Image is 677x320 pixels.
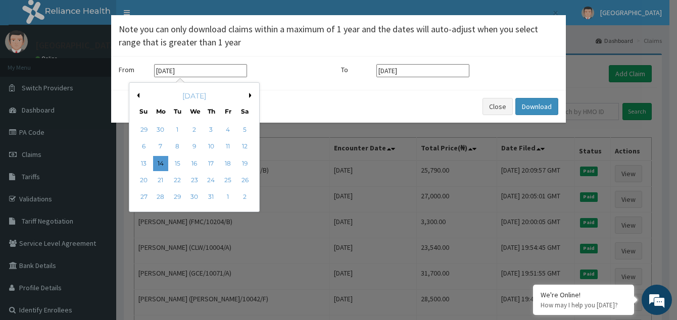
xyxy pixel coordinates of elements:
span: We're online! [59,96,139,198]
div: month 2025-07 [135,122,253,206]
span: × [553,6,558,20]
div: Choose Sunday, July 27th, 2025 [136,190,152,205]
div: Choose Wednesday, July 9th, 2025 [187,139,202,154]
button: Next Month [249,93,254,98]
h4: Note you can only download claims within a maximum of 1 year and the dates will auto-adjust when ... [119,23,558,48]
div: Fr [224,107,232,116]
div: We [190,107,199,116]
div: Choose Monday, July 21st, 2025 [153,173,168,188]
div: Choose Sunday, July 6th, 2025 [136,139,152,154]
div: Choose Sunday, June 29th, 2025 [136,122,152,137]
div: Choose Saturday, July 19th, 2025 [237,156,253,171]
div: Choose Monday, July 7th, 2025 [153,139,168,154]
button: Download [515,98,558,115]
input: Select start date [154,64,247,77]
div: Choose Tuesday, July 15th, 2025 [170,156,185,171]
div: Su [139,107,148,116]
input: Select end date [376,64,469,77]
button: Previous Month [134,93,139,98]
div: Choose Saturday, August 2nd, 2025 [237,190,253,205]
div: Choose Sunday, July 20th, 2025 [136,173,152,188]
div: Choose Friday, July 18th, 2025 [220,156,235,171]
textarea: Type your message and hit 'Enter' [5,213,192,248]
div: Choose Wednesday, July 2nd, 2025 [187,122,202,137]
div: Choose Saturday, July 5th, 2025 [237,122,253,137]
p: How may I help you today? [541,301,626,309]
div: Choose Friday, August 1st, 2025 [220,190,235,205]
div: Choose Monday, June 30th, 2025 [153,122,168,137]
div: Choose Monday, July 14th, 2025 [153,156,168,171]
div: Choose Friday, July 11th, 2025 [220,139,235,154]
div: Choose Tuesday, July 1st, 2025 [170,122,185,137]
div: Choose Tuesday, July 29th, 2025 [170,190,185,205]
div: We're Online! [541,290,626,299]
div: Choose Thursday, July 24th, 2025 [204,173,219,188]
div: Tu [173,107,182,116]
div: Choose Saturday, July 12th, 2025 [237,139,253,154]
div: Choose Tuesday, July 22nd, 2025 [170,173,185,188]
div: Choose Sunday, July 13th, 2025 [136,156,152,171]
img: d_794563401_company_1708531726252_794563401 [19,50,41,76]
div: Choose Thursday, July 17th, 2025 [204,156,219,171]
div: Choose Friday, July 25th, 2025 [220,173,235,188]
div: Choose Saturday, July 26th, 2025 [237,173,253,188]
div: Choose Thursday, July 31st, 2025 [204,190,219,205]
button: Close [482,98,513,115]
div: Choose Monday, July 28th, 2025 [153,190,168,205]
div: Sa [240,107,249,116]
div: Choose Thursday, July 10th, 2025 [204,139,219,154]
div: Choose Wednesday, July 23rd, 2025 [187,173,202,188]
div: Th [207,107,216,116]
label: From [119,65,149,75]
div: Minimize live chat window [166,5,190,29]
div: [DATE] [133,91,255,101]
div: Choose Wednesday, July 30th, 2025 [187,190,202,205]
div: Choose Tuesday, July 8th, 2025 [170,139,185,154]
div: Choose Friday, July 4th, 2025 [220,122,235,137]
label: To [341,65,371,75]
div: Choose Thursday, July 3rd, 2025 [204,122,219,137]
div: Chat with us now [53,57,170,70]
div: Mo [156,107,165,116]
button: Close [552,8,558,18]
div: Choose Wednesday, July 16th, 2025 [187,156,202,171]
